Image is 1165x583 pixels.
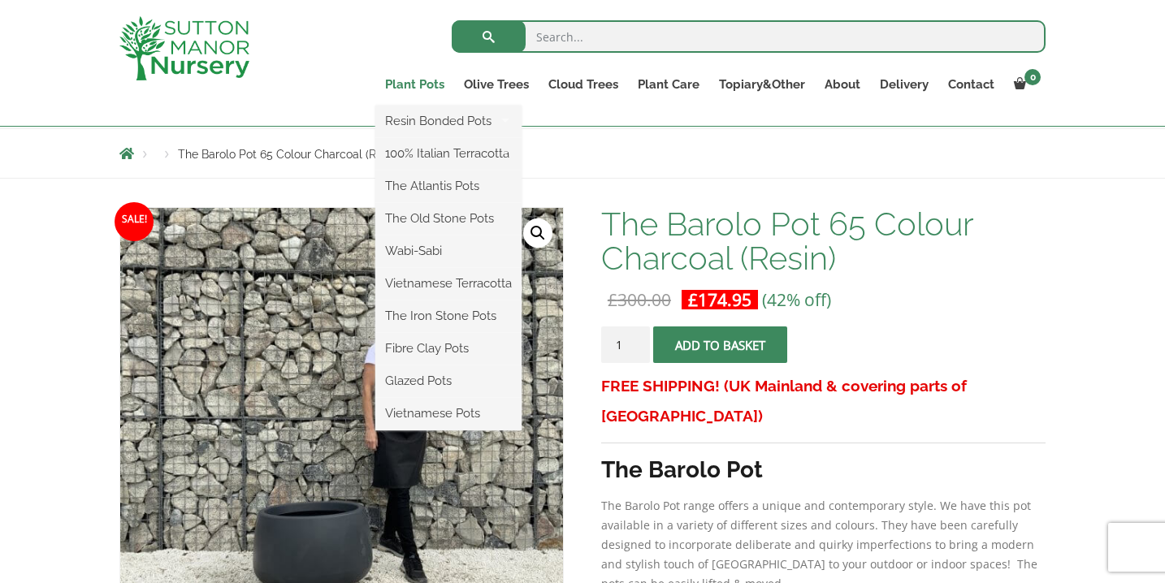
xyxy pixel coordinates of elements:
h1: The Barolo Pot 65 Colour Charcoal (Resin) [601,207,1046,275]
h3: FREE SHIPPING! (UK Mainland & covering parts of [GEOGRAPHIC_DATA]) [601,371,1046,431]
img: logo [119,16,249,80]
a: Contact [938,73,1004,96]
a: 0 [1004,73,1046,96]
nav: Breadcrumbs [119,147,1046,160]
a: Vietnamese Pots [375,401,522,425]
span: £ [608,288,617,311]
a: The Old Stone Pots [375,206,522,231]
a: About [815,73,870,96]
a: Vietnamese Terracotta [375,271,522,296]
a: Cloud Trees [539,73,628,96]
a: Fibre Clay Pots [375,336,522,361]
a: Resin Bonded Pots [375,109,522,133]
bdi: 300.00 [608,288,671,311]
span: 0 [1024,69,1041,85]
a: 100% Italian Terracotta [375,141,522,166]
a: Wabi-Sabi [375,239,522,263]
span: The Barolo Pot 65 Colour Charcoal (Resin) [178,148,401,161]
a: Plant Care [628,73,709,96]
span: (42% off) [762,288,831,311]
span: Sale! [115,202,154,241]
input: Product quantity [601,326,650,363]
a: The Iron Stone Pots [375,304,522,328]
input: Search... [452,20,1046,53]
a: Glazed Pots [375,369,522,393]
a: Olive Trees [454,73,539,96]
a: Plant Pots [375,73,454,96]
span: £ [688,288,698,311]
a: View full-screen image gallery [523,218,552,248]
a: Topiary&Other [709,73,815,96]
strong: The Barolo Pot [601,456,763,483]
button: Add to basket [653,326,787,363]
a: Delivery [870,73,938,96]
bdi: 174.95 [688,288,751,311]
a: The Atlantis Pots [375,174,522,198]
